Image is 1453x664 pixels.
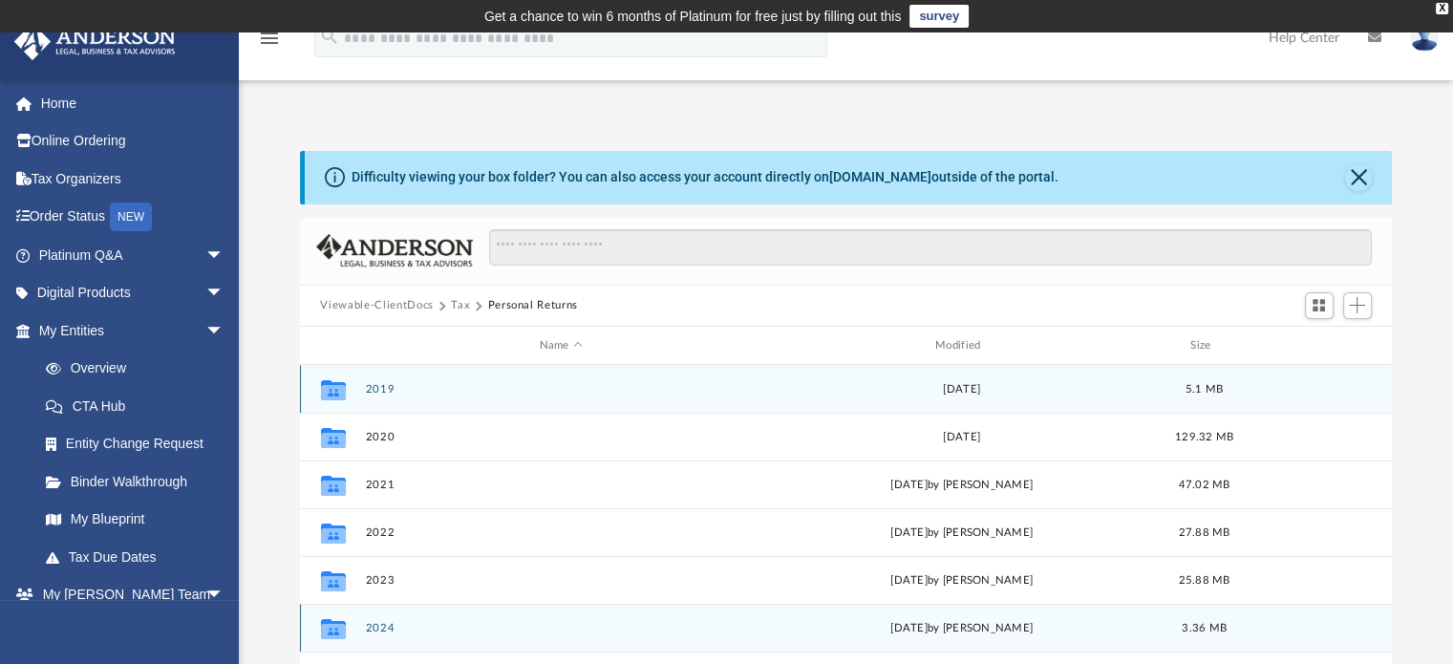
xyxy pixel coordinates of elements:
[365,431,757,443] button: 2020
[765,381,1157,398] div: [DATE]
[484,5,902,28] div: Get a chance to win 6 months of Platinum for free just by filling out this
[487,297,577,314] button: Personal Returns
[765,620,1157,637] div: [DATE] by [PERSON_NAME]
[1345,164,1372,191] button: Close
[1182,623,1227,633] span: 3.36 MB
[1343,292,1372,319] button: Add
[13,311,253,350] a: My Entitiesarrow_drop_down
[319,26,340,47] i: search
[258,36,281,50] a: menu
[13,84,253,122] a: Home
[320,297,433,314] button: Viewable-ClientDocs
[364,337,757,354] div: Name
[13,236,253,274] a: Platinum Q&Aarrow_drop_down
[27,462,253,501] a: Binder Walkthrough
[27,387,253,425] a: CTA Hub
[205,274,244,313] span: arrow_drop_down
[1410,24,1439,52] img: User Pic
[765,429,1157,446] div: [DATE]
[9,23,182,60] img: Anderson Advisors Platinum Portal
[1165,337,1242,354] div: Size
[27,538,253,576] a: Tax Due Dates
[13,160,253,198] a: Tax Organizers
[765,337,1158,354] div: Modified
[1185,384,1223,395] span: 5.1 MB
[258,27,281,50] i: menu
[765,572,1157,589] div: [DATE] by [PERSON_NAME]
[1305,292,1334,319] button: Switch to Grid View
[27,350,253,388] a: Overview
[205,236,244,275] span: arrow_drop_down
[1436,3,1448,14] div: close
[1174,432,1232,442] span: 129.32 MB
[365,574,757,587] button: 2023
[110,203,152,231] div: NEW
[27,425,253,463] a: Entity Change Request
[1178,527,1229,538] span: 27.88 MB
[13,274,253,312] a: Digital Productsarrow_drop_down
[205,311,244,351] span: arrow_drop_down
[13,122,253,161] a: Online Ordering
[765,525,1157,542] div: [DATE] by [PERSON_NAME]
[27,501,244,539] a: My Blueprint
[308,337,355,354] div: id
[365,622,757,634] button: 2024
[451,297,470,314] button: Tax
[765,477,1157,494] div: [DATE] by [PERSON_NAME]
[1250,337,1384,354] div: id
[909,5,969,28] a: survey
[352,167,1058,187] div: Difficulty viewing your box folder? You can also access your account directly on outside of the p...
[365,479,757,491] button: 2021
[1178,480,1229,490] span: 47.02 MB
[365,383,757,396] button: 2019
[13,576,244,614] a: My [PERSON_NAME] Teamarrow_drop_down
[13,198,253,237] a: Order StatusNEW
[829,169,931,184] a: [DOMAIN_NAME]
[1178,575,1229,586] span: 25.88 MB
[489,229,1371,266] input: Search files and folders
[365,526,757,539] button: 2022
[205,576,244,615] span: arrow_drop_down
